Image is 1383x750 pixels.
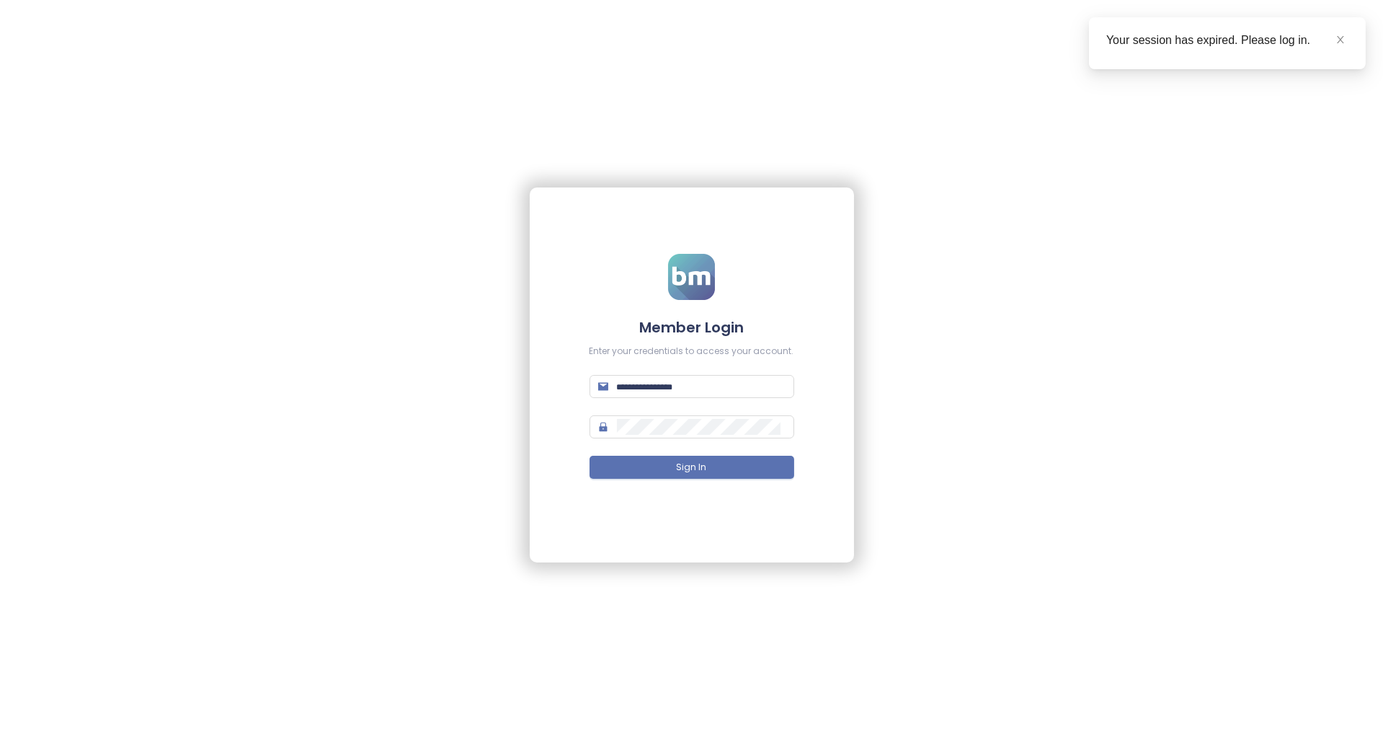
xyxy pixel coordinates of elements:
span: close [1335,35,1346,45]
button: Sign In [590,456,794,479]
div: Enter your credentials to access your account. [590,345,794,358]
span: mail [598,381,608,392]
h4: Member Login [590,317,794,337]
div: Your session has expired. Please log in. [1106,32,1348,49]
span: lock [598,422,608,432]
img: logo [668,254,715,300]
span: Sign In [677,461,707,475]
